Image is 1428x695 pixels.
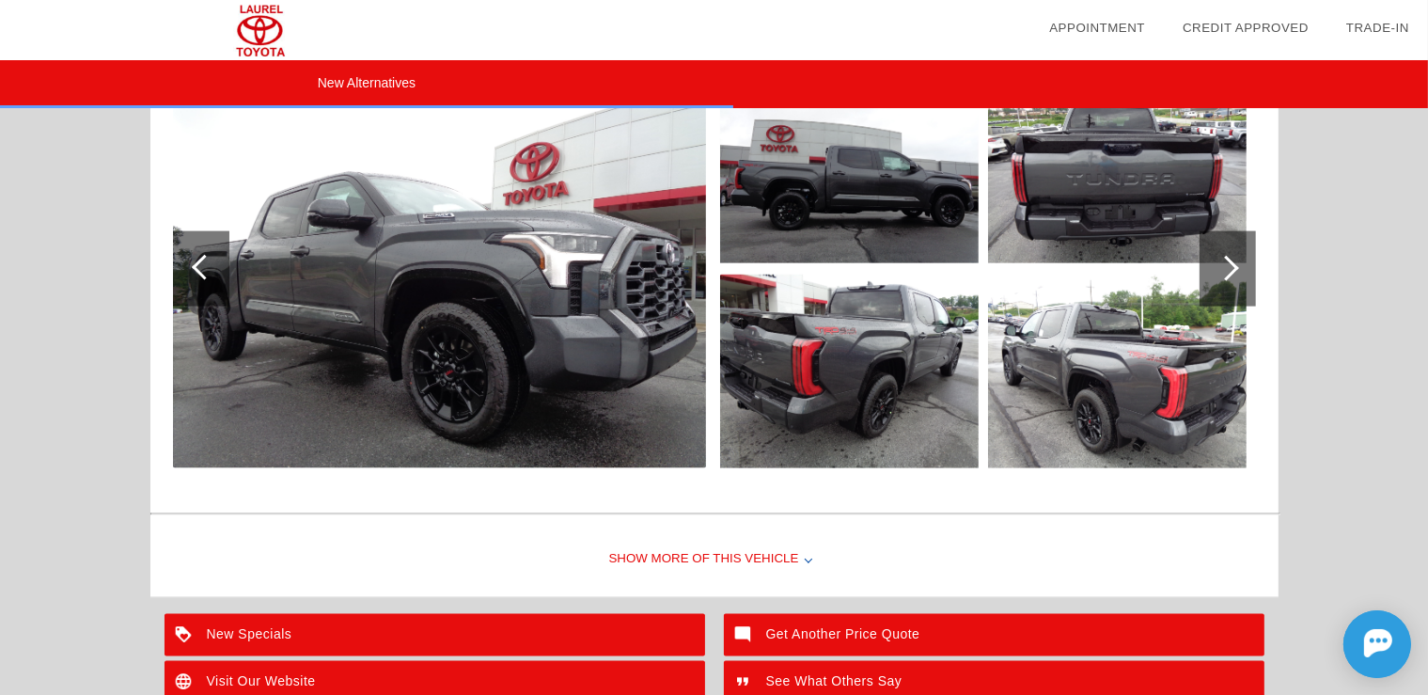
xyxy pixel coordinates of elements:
[724,614,1264,656] a: Get Another Price Quote
[720,70,979,263] img: e4f842ea217b47918b8b0aafc1ad4e70.JPG
[150,522,1279,597] div: Show More of this Vehicle
[724,614,766,656] img: ic_mode_comment_white_24dp_2x.png
[165,614,207,656] img: ic_loyalty_white_24dp_2x.png
[165,614,705,656] a: New Specials
[720,275,979,468] img: 92a77331a40840559ec54e98bb912168.JPG
[1183,21,1309,35] a: Credit Approved
[988,70,1247,263] img: ccfdc463da644e14b52dbad25ce56146.JPG
[173,70,706,468] img: 1726e218c41c45e08c123923d1618629.JPG
[988,275,1247,468] img: 70d94dcf5eb64a70bd7ac82b118e35aa.JPG
[1259,593,1428,695] iframe: Chat Assistance
[1049,21,1145,35] a: Appointment
[1346,21,1409,35] a: Trade-In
